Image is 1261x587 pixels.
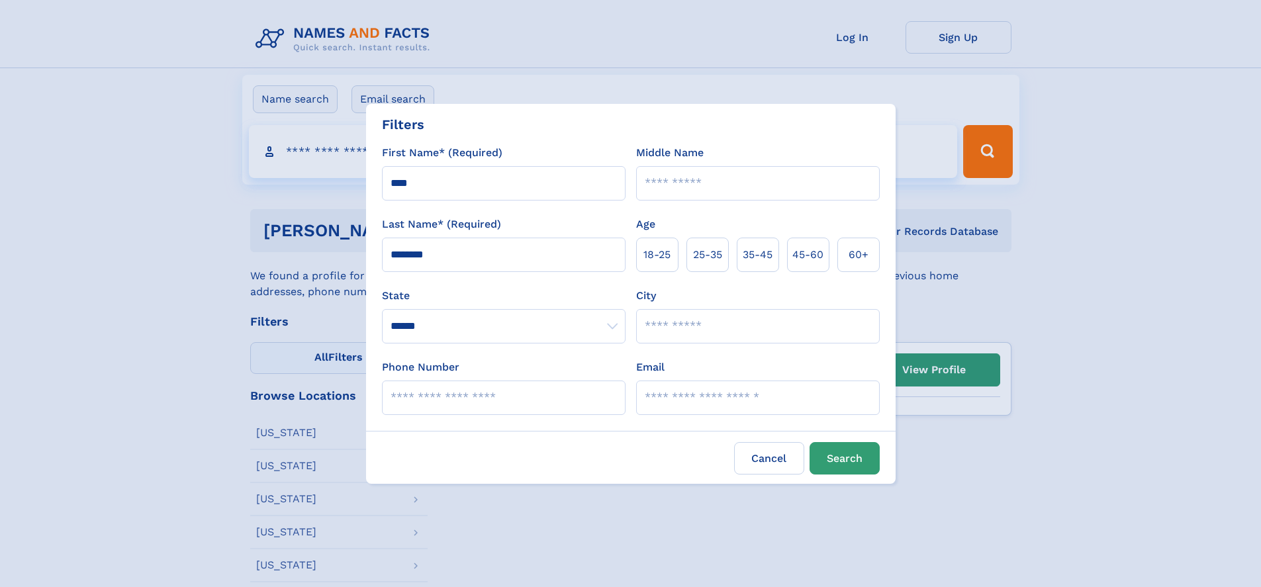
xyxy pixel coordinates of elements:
[636,359,665,375] label: Email
[810,442,880,474] button: Search
[693,247,722,263] span: 25‑35
[743,247,772,263] span: 35‑45
[382,216,501,232] label: Last Name* (Required)
[636,216,655,232] label: Age
[849,247,868,263] span: 60+
[382,359,459,375] label: Phone Number
[636,145,704,161] label: Middle Name
[382,114,424,134] div: Filters
[636,288,656,304] label: City
[734,442,804,474] label: Cancel
[643,247,671,263] span: 18‑25
[382,288,626,304] label: State
[382,145,502,161] label: First Name* (Required)
[792,247,823,263] span: 45‑60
